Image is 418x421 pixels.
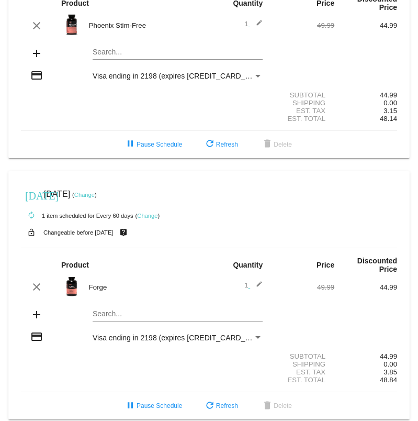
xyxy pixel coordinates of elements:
[117,226,130,239] mat-icon: live_help
[380,115,397,123] span: 48.14
[93,72,263,80] mat-select: Payment Method
[334,91,397,99] div: 44.99
[84,283,209,291] div: Forge
[204,400,216,413] mat-icon: refresh
[135,213,160,219] small: ( )
[25,189,38,201] mat-icon: [DATE]
[272,360,334,368] div: Shipping
[204,141,238,148] span: Refresh
[334,352,397,360] div: 44.99
[233,261,263,269] strong: Quantity
[272,283,334,291] div: 49.99
[250,19,263,32] mat-icon: edit
[21,213,133,219] small: 1 item scheduled for Every 60 days
[261,400,274,413] mat-icon: delete
[30,330,43,343] mat-icon: credit_card
[61,276,82,297] img: Image-1-Carousel-Forge-ARN-1000x1000-1.png
[30,19,43,32] mat-icon: clear
[93,72,268,80] span: Visa ending in 2198 (expires [CREDIT_CARD_DATA])
[84,21,209,29] div: Phoenix Stim-Free
[61,261,89,269] strong: Product
[261,141,292,148] span: Delete
[30,47,43,60] mat-icon: add
[124,402,182,409] span: Pause Schedule
[261,138,274,151] mat-icon: delete
[244,281,263,289] span: 1
[61,14,82,35] img: Image-1-Carousel-PhoenixSF-v3.0.png
[93,334,268,342] span: Visa ending in 2198 (expires [CREDIT_CARD_DATA])
[195,135,246,154] button: Refresh
[30,69,43,82] mat-icon: credit_card
[244,20,263,28] span: 1
[204,402,238,409] span: Refresh
[93,310,263,318] input: Search...
[25,226,38,239] mat-icon: lock_open
[93,334,263,342] mat-select: Payment Method
[30,281,43,293] mat-icon: clear
[124,141,182,148] span: Pause Schedule
[272,376,334,384] div: Est. Total
[116,135,190,154] button: Pause Schedule
[250,281,263,293] mat-icon: edit
[383,360,397,368] span: 0.00
[380,376,397,384] span: 48.84
[124,138,137,151] mat-icon: pause
[124,400,137,413] mat-icon: pause
[30,308,43,321] mat-icon: add
[74,192,95,198] a: Change
[116,396,190,415] button: Pause Schedule
[383,107,397,115] span: 3.15
[43,229,114,236] small: Changeable before [DATE]
[195,396,246,415] button: Refresh
[383,368,397,376] span: 3.85
[137,213,157,219] a: Change
[357,257,397,273] strong: Discounted Price
[334,283,397,291] div: 44.99
[272,115,334,123] div: Est. Total
[204,138,216,151] mat-icon: refresh
[261,402,292,409] span: Delete
[72,192,97,198] small: ( )
[383,99,397,107] span: 0.00
[272,21,334,29] div: 49.99
[272,352,334,360] div: Subtotal
[272,91,334,99] div: Subtotal
[317,261,334,269] strong: Price
[272,107,334,115] div: Est. Tax
[93,48,263,57] input: Search...
[334,21,397,29] div: 44.99
[253,135,300,154] button: Delete
[253,396,300,415] button: Delete
[25,209,38,222] mat-icon: autorenew
[272,368,334,376] div: Est. Tax
[272,99,334,107] div: Shipping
